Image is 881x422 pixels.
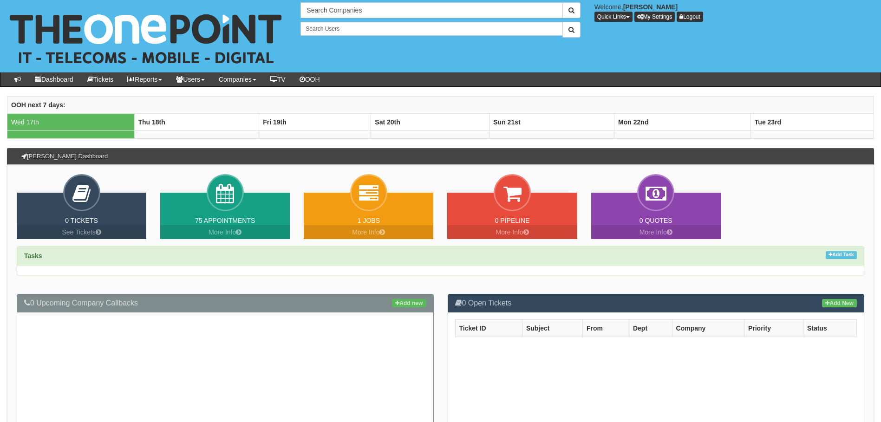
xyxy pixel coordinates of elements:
b: [PERSON_NAME] [623,3,678,11]
th: Sun 21st [489,113,614,130]
a: See Tickets [17,225,146,239]
a: Users [169,72,212,86]
strong: Tasks [24,252,42,260]
a: Add Task [826,251,857,259]
a: More Info [447,225,577,239]
th: Sat 20th [371,113,489,130]
h3: 0 Upcoming Company Callbacks [24,299,426,307]
td: Wed 17th [7,113,135,130]
th: Ticket ID [455,319,522,337]
h3: [PERSON_NAME] Dashboard [17,149,112,164]
a: More Info [160,225,290,239]
a: 75 Appointments [195,217,255,224]
th: Fri 19th [259,113,371,130]
div: Welcome, [587,2,881,22]
a: Companies [212,72,263,86]
input: Search Users [300,22,562,36]
a: More Info [591,225,721,239]
a: TV [263,72,293,86]
a: Add new [392,299,426,307]
button: Quick Links [594,12,633,22]
h3: 0 Open Tickets [455,299,857,307]
a: 0 Quotes [640,217,672,224]
th: Tue 23rd [750,113,874,130]
th: Mon 22nd [614,113,751,130]
th: Dept [629,319,672,337]
a: Tickets [80,72,121,86]
a: Dashboard [28,72,80,86]
th: Status [803,319,856,337]
a: Logout [677,12,703,22]
input: Search Companies [300,2,562,18]
a: Reports [120,72,169,86]
th: Thu 18th [134,113,259,130]
a: OOH [293,72,327,86]
a: 0 Pipeline [495,217,530,224]
a: Add New [822,299,857,307]
th: From [582,319,629,337]
a: More Info [304,225,433,239]
a: My Settings [634,12,675,22]
th: Company [672,319,744,337]
th: Subject [522,319,582,337]
th: OOH next 7 days: [7,96,874,113]
th: Priority [744,319,803,337]
a: 1 Jobs [358,217,380,224]
a: 0 Tickets [65,217,98,224]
